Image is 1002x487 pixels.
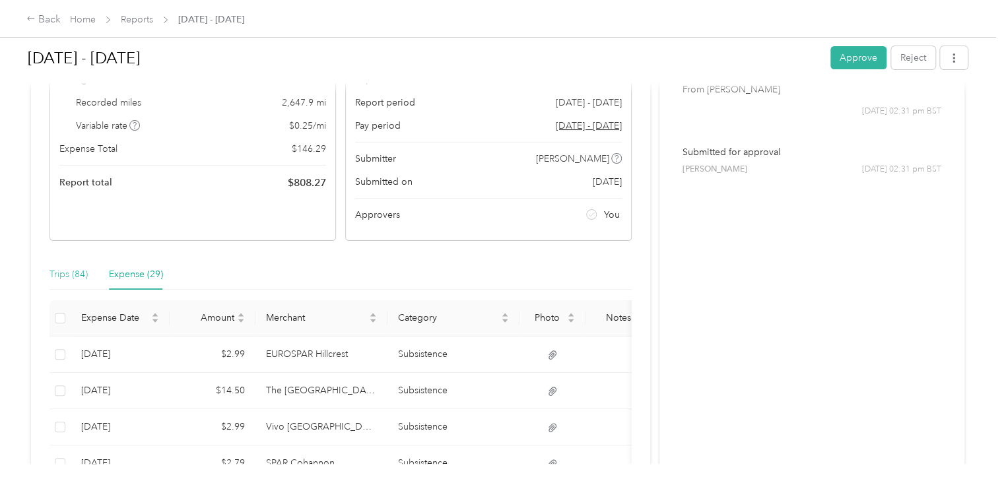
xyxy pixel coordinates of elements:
span: [DATE] 02:31 pm BST [862,106,941,117]
a: Reports [121,14,153,25]
span: caret-down [567,317,575,325]
a: Home [70,14,96,25]
div: Trips (84) [50,267,88,282]
span: [DATE] - [DATE] [178,13,244,26]
span: caret-up [237,311,245,319]
span: Expense Date [81,312,149,323]
span: Recorded miles [76,96,141,110]
td: Vivo Granville [255,409,387,445]
span: Variable rate [76,119,141,133]
td: 9-29-2025 [71,409,170,445]
h1: Sep 1 - 30, 2025 [28,42,821,74]
span: Submitter [355,152,396,166]
span: caret-up [501,311,509,319]
th: Merchant [255,300,387,337]
td: Subsistence [387,373,519,409]
td: $2.79 [170,445,255,482]
span: Merchant [266,312,366,323]
span: caret-down [237,317,245,325]
td: Subsistence [387,409,519,445]
button: Approve [830,46,886,69]
span: $ 146.29 [292,142,326,156]
span: Photo [530,312,564,323]
td: SPAR Cohannon [255,445,387,482]
td: Subsistence [387,445,519,482]
td: 9-30-2025 [71,373,170,409]
span: caret-up [151,311,159,319]
span: $ 0.25 / mi [289,119,326,133]
span: [PERSON_NAME] [683,164,747,176]
span: Category [398,312,498,323]
th: Photo [519,300,585,337]
span: [PERSON_NAME] [536,152,609,166]
div: Back [26,12,61,28]
span: 2,647.9 mi [282,96,326,110]
div: Expense (29) [109,267,163,282]
td: Subsistence [387,337,519,373]
span: caret-down [369,317,377,325]
span: Go to pay period [556,119,622,133]
span: Approvers [355,208,400,222]
span: caret-up [567,311,575,319]
td: 9-29-2025 [71,445,170,482]
span: Report total [59,176,112,189]
span: caret-down [501,317,509,325]
span: caret-up [369,311,377,319]
th: Category [387,300,519,337]
td: The Lodge Hotel [255,373,387,409]
iframe: Everlance-gr Chat Button Frame [928,413,1002,487]
span: Expense Total [59,142,117,156]
span: You [604,208,620,222]
span: [DATE] [593,175,622,189]
span: $ 808.27 [288,175,326,191]
span: [DATE] - [DATE] [556,96,622,110]
span: Report period [355,96,415,110]
td: $2.99 [170,337,255,373]
th: Expense Date [71,300,170,337]
td: EUROSPAR Hillcrest [255,337,387,373]
button: Reject [891,46,935,69]
td: $2.99 [170,409,255,445]
span: Submitted on [355,175,413,189]
span: [DATE] 02:31 pm BST [862,164,941,176]
td: 9-30-2025 [71,337,170,373]
th: Notes [585,300,651,337]
span: caret-down [151,317,159,325]
td: $14.50 [170,373,255,409]
span: Pay period [355,119,401,133]
p: Submitted for approval [683,145,941,159]
th: Amount [170,300,255,337]
span: Amount [180,312,234,323]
